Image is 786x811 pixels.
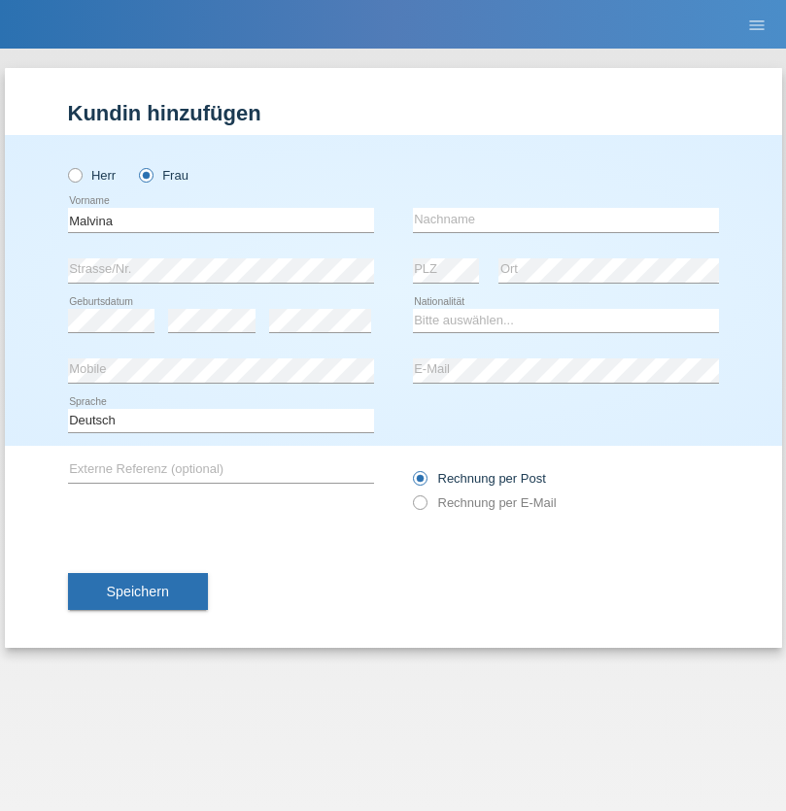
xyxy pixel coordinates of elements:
i: menu [747,16,767,35]
input: Herr [68,168,81,181]
span: Speichern [107,584,169,599]
h1: Kundin hinzufügen [68,101,719,125]
a: menu [737,18,776,30]
label: Herr [68,168,117,183]
label: Rechnung per E-Mail [413,495,557,510]
label: Rechnung per Post [413,471,546,486]
button: Speichern [68,573,208,610]
input: Rechnung per Post [413,471,426,495]
input: Frau [139,168,152,181]
label: Frau [139,168,188,183]
input: Rechnung per E-Mail [413,495,426,520]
